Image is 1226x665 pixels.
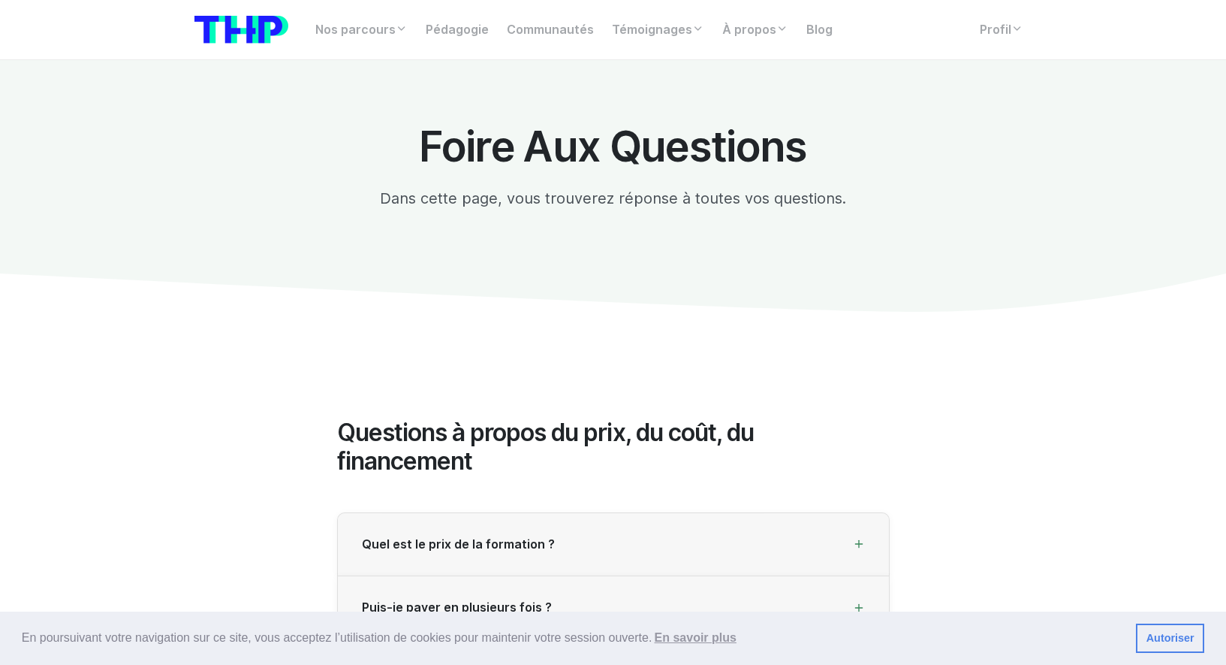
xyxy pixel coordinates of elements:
[417,15,498,45] a: Pédagogie
[603,15,713,45] a: Témoignages
[971,15,1032,45] a: Profil
[1136,624,1204,654] a: dismiss cookie message
[194,16,288,44] img: logo
[22,627,1124,649] span: En poursuivant votre navigation sur ce site, vous acceptez l’utilisation de cookies pour mainteni...
[797,15,842,45] a: Blog
[713,15,797,45] a: À propos
[498,15,603,45] a: Communautés
[362,537,555,552] span: Quel est le prix de la formation ?
[337,419,890,476] h2: Questions à propos du prix, du coût, du financement
[337,123,890,170] h1: Foire Aux Questions
[652,627,739,649] a: learn more about cookies
[337,187,890,210] p: Dans cette page, vous trouverez réponse à toutes vos questions.
[306,15,417,45] a: Nos parcours
[362,600,552,615] span: Puis-je payer en plusieurs fois ?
